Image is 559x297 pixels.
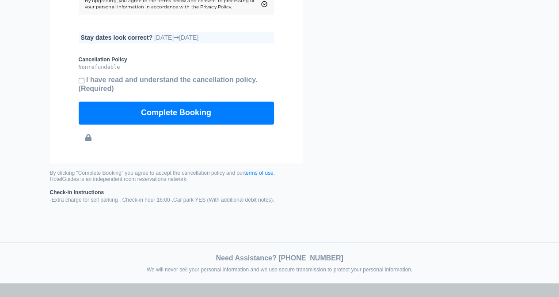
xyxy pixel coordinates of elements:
div: Need Assistance? [PHONE_NUMBER] [41,254,518,262]
div: We will never sell your personal information and we use secure transmission to protect your perso... [41,266,518,272]
small: -Extra charge for self parking . Check-in hour 16:00-.Car park YES (With additional debit notes). [50,189,303,203]
pre: Nonrefundable [79,64,274,70]
small: By clicking "Complete Booking" you agree to accept the cancellation policy and our . HotelGuides ... [50,170,303,182]
b: I have read and understand the cancellation policy. [79,76,258,92]
button: Complete Booking [79,102,274,124]
span: [DATE] [DATE] [154,34,198,41]
span: (Required) [79,85,114,92]
b: Cancellation Policy [79,56,274,63]
b: Check-in Instructions [50,189,303,195]
input: I have read and understand the cancellation policy.(Required) [79,78,84,83]
b: Stay dates look correct? [81,34,153,41]
a: terms of use [244,170,274,176]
